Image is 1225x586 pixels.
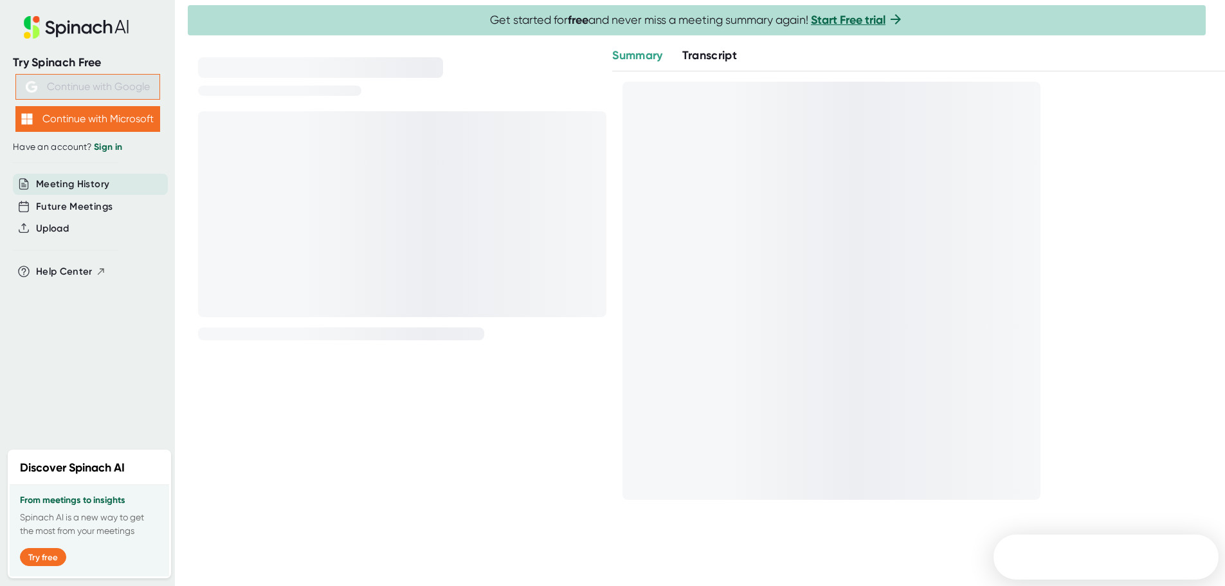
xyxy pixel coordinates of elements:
[568,13,588,27] b: free
[13,55,162,70] div: Try Spinach Free
[36,199,113,214] button: Future Meetings
[36,264,106,279] button: Help Center
[36,264,93,279] span: Help Center
[490,13,903,28] span: Get started for and never miss a meeting summary again!
[15,74,160,100] button: Continue with Google
[811,13,885,27] a: Start Free trial
[1181,542,1212,573] iframe: Intercom live chat
[20,459,125,477] h2: Discover Spinach AI
[20,548,66,566] button: Try free
[20,495,159,506] h3: From meetings to insights
[36,177,109,192] button: Meeting History
[20,511,159,538] p: Spinach AI is a new way to get the most from your meetings
[36,221,69,236] button: Upload
[94,142,122,152] a: Sign in
[612,48,662,62] span: Summary
[682,48,738,62] span: Transcript
[15,106,160,132] button: Continue with Microsoft
[13,142,162,153] div: Have an account?
[682,47,738,64] button: Transcript
[26,81,37,93] img: Aehbyd4JwY73AAAAAElFTkSuQmCC
[994,535,1219,580] iframe: Intercom live chat discovery launcher
[612,47,662,64] button: Summary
